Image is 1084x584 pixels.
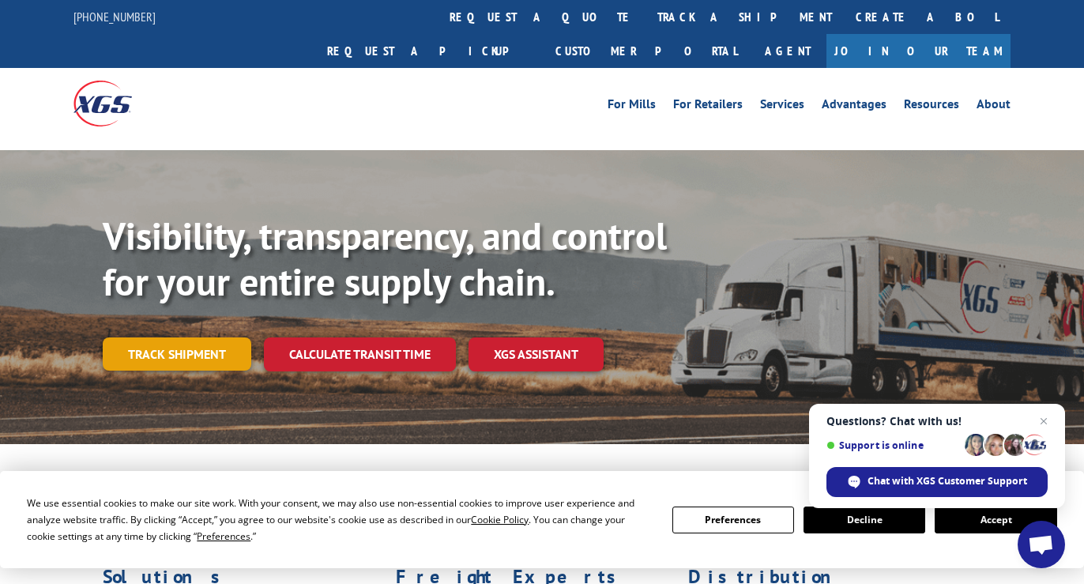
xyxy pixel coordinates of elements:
[904,98,959,115] a: Resources
[760,98,804,115] a: Services
[197,529,250,543] span: Preferences
[868,474,1027,488] span: Chat with XGS Customer Support
[1018,521,1065,568] a: Open chat
[27,495,653,544] div: We use essential cookies to make our site work. With your consent, we may also use non-essential ...
[822,98,886,115] a: Advantages
[471,513,529,526] span: Cookie Policy
[315,34,544,68] a: Request a pickup
[804,507,925,533] button: Decline
[977,98,1011,115] a: About
[826,34,1011,68] a: Join Our Team
[826,415,1048,428] span: Questions? Chat with us!
[103,211,667,306] b: Visibility, transparency, and control for your entire supply chain.
[935,507,1056,533] button: Accept
[264,337,456,371] a: Calculate transit time
[73,9,156,24] a: [PHONE_NUMBER]
[672,507,794,533] button: Preferences
[826,467,1048,497] span: Chat with XGS Customer Support
[469,337,604,371] a: XGS ASSISTANT
[544,34,749,68] a: Customer Portal
[749,34,826,68] a: Agent
[673,98,743,115] a: For Retailers
[608,98,656,115] a: For Mills
[103,337,251,371] a: Track shipment
[826,439,959,451] span: Support is online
